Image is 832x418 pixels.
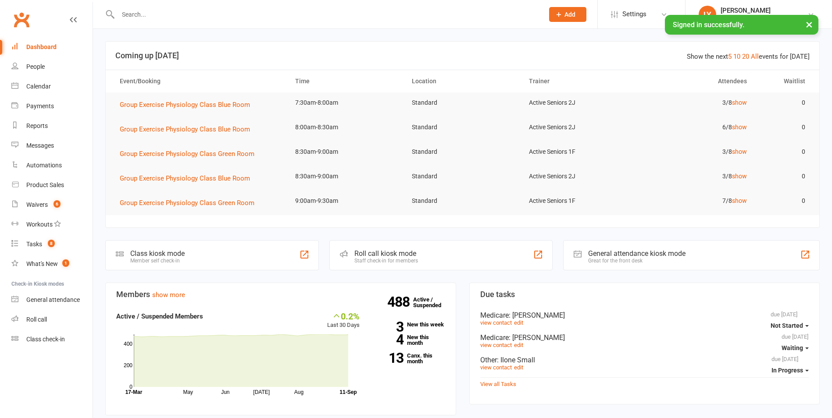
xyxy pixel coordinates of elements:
a: 20 [742,53,749,60]
td: Active Seniors 2J [521,92,638,113]
div: Automations [26,162,62,169]
td: Standard [404,92,521,113]
span: Add [564,11,575,18]
h3: Due tasks [480,290,809,299]
strong: 4 [373,333,404,346]
button: Add [549,7,586,22]
div: What's New [26,260,58,267]
span: Group Exercise Physiology Class Blue Room [120,174,250,182]
div: 0.2% [327,311,360,321]
td: 0 [755,191,813,211]
a: show [732,173,747,180]
span: : [PERSON_NAME] [509,333,565,342]
div: Class kiosk mode [130,249,185,258]
div: Reports [26,122,48,129]
span: Waiting [782,344,803,351]
a: view contact [480,342,512,348]
a: Product Sales [11,175,93,195]
a: Reports [11,116,93,136]
a: edit [514,319,523,326]
span: 8 [48,240,55,247]
div: Medicare [480,311,809,319]
td: Standard [404,117,521,138]
a: show [732,99,747,106]
a: Roll call [11,310,93,329]
td: Standard [404,142,521,162]
div: Staying Active [PERSON_NAME] [721,14,807,22]
td: 0 [755,166,813,187]
div: Calendar [26,83,51,90]
th: Time [287,70,404,92]
td: Active Seniors 2J [521,166,638,187]
th: Location [404,70,521,92]
div: Other [480,356,809,364]
a: Workouts [11,215,93,234]
div: General attendance [26,296,80,303]
th: Trainer [521,70,638,92]
td: 8:00am-8:30am [287,117,404,138]
a: Clubworx [11,9,32,31]
span: Signed in successfully. [673,21,744,29]
a: Waivers 6 [11,195,93,215]
strong: 488 [387,295,413,308]
td: 3/8 [638,92,754,113]
div: LY [699,6,716,23]
a: show [732,197,747,204]
a: Automations [11,156,93,175]
td: 0 [755,117,813,138]
div: Medicare [480,333,809,342]
a: view contact [480,319,512,326]
a: 4New this month [373,334,445,346]
strong: Active / Suspended Members [116,312,203,320]
td: 7:30am-8:00am [287,92,404,113]
button: In Progress [771,362,809,378]
div: Roll call kiosk mode [354,249,418,258]
a: view contact [480,364,512,371]
button: × [801,15,817,34]
a: 3New this week [373,322,445,327]
a: 13Canx. this month [373,353,445,364]
button: Group Exercise Physiology Class Green Room [120,198,261,208]
div: Show the next events for [DATE] [687,51,810,62]
div: People [26,63,45,70]
td: 3/8 [638,142,754,162]
input: Search... [115,8,538,21]
td: 8:30am-9:00am [287,142,404,162]
span: : [PERSON_NAME] [509,311,565,319]
button: Not Started [771,318,809,333]
button: Group Exercise Physiology Class Blue Room [120,124,256,135]
a: All [751,53,759,60]
div: Dashboard [26,43,57,50]
td: Active Seniors 1F [521,191,638,211]
a: 10 [733,53,740,60]
td: Active Seniors 2J [521,117,638,138]
span: : Ilone Small [497,356,535,364]
span: In Progress [771,367,803,374]
a: General attendance kiosk mode [11,290,93,310]
td: 3/8 [638,166,754,187]
td: 9:00am-9:30am [287,191,404,211]
div: Roll call [26,316,47,323]
span: Group Exercise Physiology Class Blue Room [120,101,250,109]
a: Dashboard [11,37,93,57]
div: Great for the front desk [588,258,686,264]
div: Waivers [26,201,48,208]
th: Attendees [638,70,754,92]
a: What's New1 [11,254,93,274]
a: show [732,148,747,155]
div: Payments [26,103,54,110]
div: Product Sales [26,181,64,188]
div: [PERSON_NAME] [721,7,807,14]
div: Member self check-in [130,258,185,264]
a: Calendar [11,77,93,96]
span: Not Started [771,322,803,329]
td: Standard [404,191,521,211]
th: Event/Booking [112,70,287,92]
td: 6/8 [638,117,754,138]
a: edit [514,364,523,371]
div: General attendance kiosk mode [588,249,686,258]
div: Tasks [26,241,42,248]
a: show [732,124,747,131]
a: Tasks 8 [11,234,93,254]
span: 6 [54,200,61,208]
